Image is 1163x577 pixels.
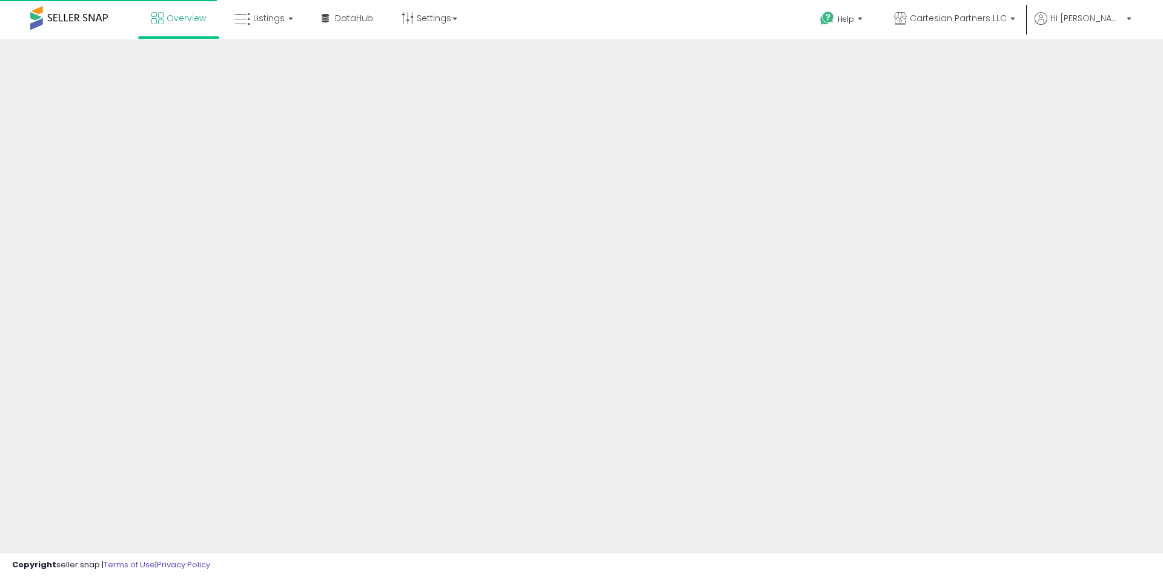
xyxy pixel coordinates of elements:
span: Help [838,14,854,24]
span: Listings [253,12,285,24]
a: Hi [PERSON_NAME] [1035,12,1132,39]
a: Help [810,2,875,39]
span: Cartesian Partners LLC [910,12,1007,24]
span: Hi [PERSON_NAME] [1050,12,1123,24]
span: Overview [167,12,206,24]
span: DataHub [335,12,373,24]
i: Get Help [820,11,835,26]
